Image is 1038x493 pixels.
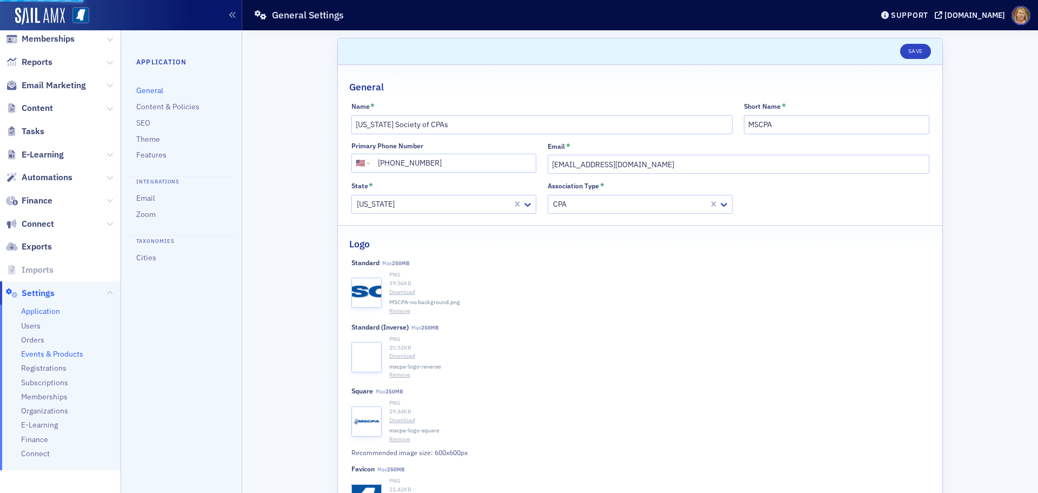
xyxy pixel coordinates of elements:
abbr: This field is required [600,181,604,191]
span: Reports [22,56,52,68]
div: Name [351,102,370,110]
a: Exports [6,241,52,253]
a: Download [389,288,929,297]
span: MSCPA-no background.png [389,298,460,307]
span: Settings [22,287,55,299]
a: Organizations [21,406,68,416]
a: Email [136,193,155,203]
a: E-Learning [6,149,64,161]
span: 250MB [392,260,409,267]
a: E-Learning [21,420,58,430]
div: PNG [389,477,929,485]
a: Events & Products [21,349,83,359]
h1: General Settings [272,9,344,22]
a: Orders [21,335,44,345]
a: Download [389,416,929,425]
div: 39.56 KB [389,279,929,288]
div: Association Type [548,182,599,190]
span: Max [411,324,438,331]
a: Imports [6,264,54,276]
a: Theme [136,134,160,144]
abbr: This field is required [369,181,373,191]
div: State [351,182,368,190]
button: [DOMAIN_NAME] [935,11,1009,19]
h2: Logo [349,237,370,251]
span: Imports [22,264,54,276]
span: E-Learning [22,149,64,161]
abbr: This field is required [566,142,570,152]
div: Primary Phone Number [351,142,423,150]
abbr: This field is required [782,102,786,111]
a: Email Marketing [6,80,86,91]
span: mscpa-logo-reverse [389,363,441,371]
h4: Taxonomies [129,235,234,245]
span: Exports [22,241,52,253]
span: Max [377,466,404,473]
a: Cities [136,253,156,262]
div: PNG [389,271,929,279]
a: Connect [6,218,54,230]
a: Users [21,321,41,331]
span: Profile [1012,6,1030,25]
a: Features [136,150,167,160]
div: Standard [351,259,380,267]
span: Email Marketing [22,80,86,91]
a: Memberships [6,33,75,45]
a: Finance [21,435,48,445]
div: Email [548,142,565,150]
a: View Homepage [65,7,89,25]
h2: General [349,80,384,94]
a: Memberships [21,392,68,402]
div: Support [891,10,928,20]
a: Connect [21,449,50,459]
a: General [136,86,163,95]
div: Standard (Inverse) [351,323,409,331]
span: Max [376,388,403,395]
a: Content & Policies [136,102,199,111]
span: Finance [22,195,52,207]
abbr: This field is required [370,102,375,111]
div: Favicon [351,465,375,473]
span: Max [382,260,409,267]
a: Tasks [6,126,44,137]
a: Subscriptions [21,378,68,388]
div: Square [351,387,373,395]
a: Zoom [136,209,156,219]
span: Tasks [22,126,44,137]
div: Recommended image size: 600x600px [351,448,715,457]
span: Automations [22,172,72,183]
button: Remove [389,435,410,444]
button: Remove [389,371,410,379]
a: Automations [6,172,72,183]
div: 29.84 KB [389,407,929,416]
h4: Application [136,57,227,67]
a: Registrations [21,363,66,373]
img: SailAMX [72,7,89,24]
button: Remove [389,307,410,315]
a: SEO [136,118,150,128]
div: 20.52 KB [389,344,929,352]
span: 250MB [421,324,438,331]
span: Connect [22,218,54,230]
div: PNG [389,335,929,344]
span: 250MB [385,388,403,395]
div: Short Name [744,102,781,110]
button: Save [900,44,931,59]
img: SailAMX [15,8,65,25]
a: Application [21,306,60,317]
a: Finance [6,195,52,207]
a: Settings [6,287,55,299]
div: PNG [389,399,929,407]
span: mscpa-logo-square [389,426,440,435]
